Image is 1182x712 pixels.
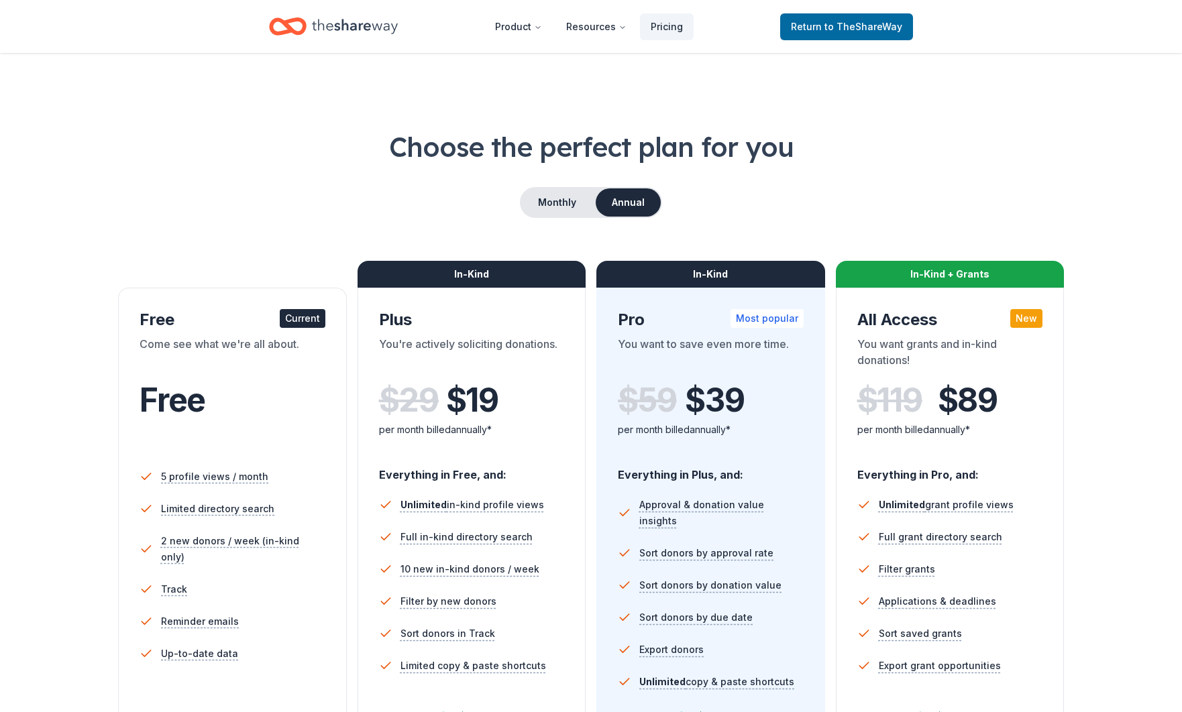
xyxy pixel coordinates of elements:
span: Filter grants [879,561,935,577]
div: You want grants and in-kind donations! [857,336,1043,373]
div: New [1010,309,1042,328]
button: Product [484,13,553,40]
span: Unlimited [879,499,925,510]
span: Sort donors by approval rate [639,545,773,561]
div: per month billed annually* [379,422,565,438]
span: copy & paste shortcuts [639,676,794,687]
div: In-Kind [358,261,586,288]
a: Home [269,11,398,42]
h1: Choose the perfect plan for you [54,128,1128,166]
span: to TheShareWay [824,21,902,32]
button: Resources [555,13,637,40]
div: In-Kind [596,261,825,288]
span: Return [791,19,902,35]
span: Full in-kind directory search [400,529,533,545]
a: Returnto TheShareWay [780,13,913,40]
div: per month billed annually* [857,422,1043,438]
span: Export donors [639,642,704,658]
span: Up-to-date data [161,646,238,662]
span: Export grant opportunities [879,658,1001,674]
div: Come see what we're all about. [140,336,325,373]
nav: Main [484,11,694,42]
span: Free [140,380,205,420]
div: Everything in Pro, and: [857,455,1043,483]
div: Everything in Free, and: [379,455,565,483]
div: Current [280,309,325,328]
div: per month billed annually* [618,422,804,438]
span: 5 profile views / month [161,469,268,485]
span: Track [161,581,187,597]
div: You're actively soliciting donations. [379,336,565,373]
span: Full grant directory search [879,529,1002,545]
span: Sort saved grants [879,626,962,642]
div: Free [140,309,325,331]
div: In-Kind + Grants [836,261,1065,288]
div: Plus [379,309,565,331]
span: Unlimited [400,499,447,510]
span: Unlimited [639,676,686,687]
span: $ 19 [446,381,498,419]
div: Pro [618,309,804,331]
span: Approval & donation value insights [639,497,804,529]
span: Sort donors by due date [639,609,753,626]
div: Everything in Plus, and: [618,455,804,483]
span: $ 39 [685,381,744,419]
span: Limited copy & paste shortcuts [400,658,546,674]
span: 2 new donors / week (in-kind only) [161,533,325,565]
span: Applications & deadlines [879,593,996,609]
span: $ 89 [938,381,998,419]
span: Sort donors in Track [400,626,495,642]
button: Monthly [521,188,593,217]
div: You want to save even more time. [618,336,804,373]
button: Annual [596,188,661,217]
span: Limited directory search [161,501,274,517]
span: 10 new in-kind donors / week [400,561,539,577]
span: Filter by new donors [400,593,496,609]
a: Pricing [640,13,694,40]
span: grant profile views [879,499,1014,510]
span: Reminder emails [161,613,239,630]
div: Most popular [731,309,804,328]
div: All Access [857,309,1043,331]
span: Sort donors by donation value [639,577,782,593]
span: in-kind profile views [400,499,544,510]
